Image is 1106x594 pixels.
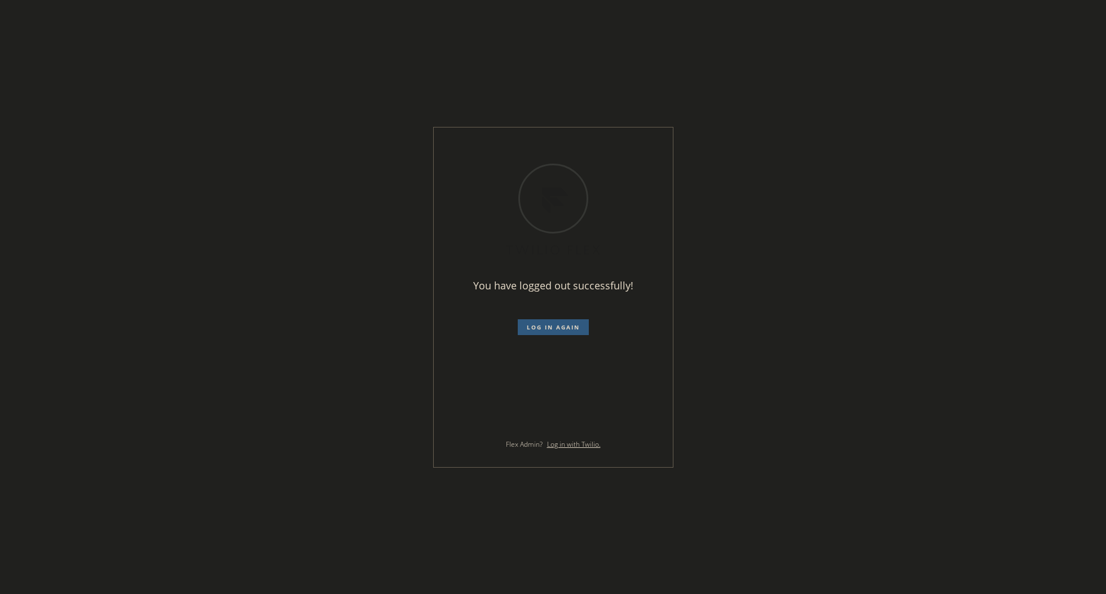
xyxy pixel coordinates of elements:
button: Log in again [518,319,589,335]
a: Log in with Twilio. [547,439,601,449]
span: You have logged out successfully! [473,279,633,292]
span: Log in again [527,323,580,331]
span: Flex Admin? [506,439,543,449]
